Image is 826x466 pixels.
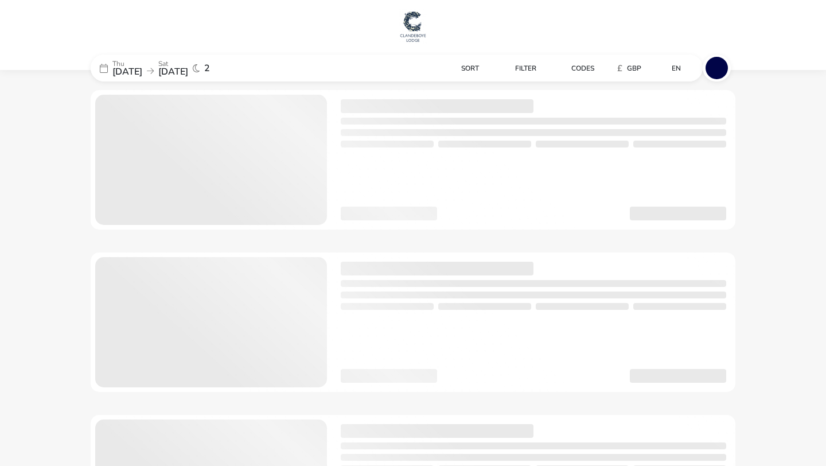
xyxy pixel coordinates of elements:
span: 2 [204,64,210,73]
span: [DATE] [112,65,142,78]
naf-pibe-menu-bar-item: en [649,60,695,76]
span: Codes [566,64,589,73]
button: £GBP [602,60,645,76]
span: [DATE] [158,65,188,78]
naf-pibe-menu-bar-item: Sort [432,60,487,76]
naf-pibe-menu-bar-item: £GBP [602,60,649,76]
i: £ [611,63,617,74]
span: Sort [455,64,473,73]
naf-pibe-menu-bar-item: Filter [487,60,544,76]
p: Sat [158,60,188,67]
span: en [672,64,681,73]
img: Main Website [399,9,427,44]
naf-pibe-menu-bar-item: Codes [544,60,602,76]
div: Thu[DATE]Sat[DATE]2 [91,55,263,81]
span: GBP [621,64,636,73]
p: Thu [112,60,142,67]
button: Sort [432,60,482,76]
span: Filter [509,64,531,73]
button: Codes [544,60,598,76]
button: en [649,60,690,76]
button: Filter [487,60,540,76]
